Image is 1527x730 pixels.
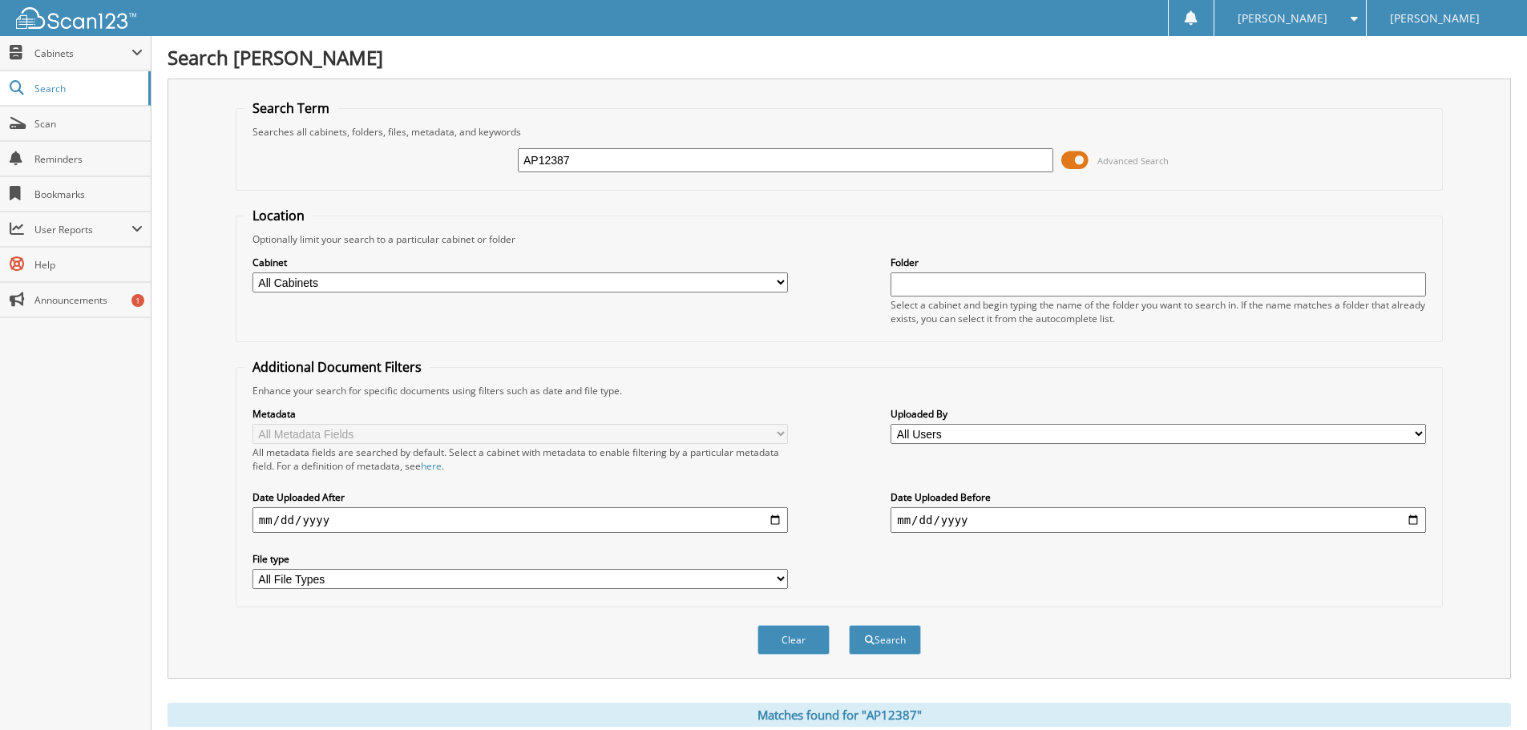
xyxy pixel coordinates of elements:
[252,407,788,421] label: Metadata
[34,293,143,307] span: Announcements
[16,7,136,29] img: scan123-logo-white.svg
[891,298,1426,325] div: Select a cabinet and begin typing the name of the folder you want to search in. If the name match...
[252,446,788,473] div: All metadata fields are searched by default. Select a cabinet with metadata to enable filtering b...
[252,507,788,533] input: start
[252,256,788,269] label: Cabinet
[34,82,140,95] span: Search
[1097,155,1169,167] span: Advanced Search
[244,358,430,376] legend: Additional Document Filters
[849,625,921,655] button: Search
[244,384,1434,397] div: Enhance your search for specific documents using filters such as date and file type.
[252,552,788,566] label: File type
[891,407,1426,421] label: Uploaded By
[1390,14,1480,23] span: [PERSON_NAME]
[757,625,830,655] button: Clear
[34,46,131,60] span: Cabinets
[891,507,1426,533] input: end
[1238,14,1327,23] span: [PERSON_NAME]
[244,207,313,224] legend: Location
[421,459,442,473] a: here
[34,152,143,166] span: Reminders
[891,256,1426,269] label: Folder
[168,703,1511,727] div: Matches found for "AP12387"
[168,44,1511,71] h1: Search [PERSON_NAME]
[244,99,337,117] legend: Search Term
[34,223,131,236] span: User Reports
[244,232,1434,246] div: Optionally limit your search to a particular cabinet or folder
[244,125,1434,139] div: Searches all cabinets, folders, files, metadata, and keywords
[34,188,143,201] span: Bookmarks
[131,294,144,307] div: 1
[252,490,788,504] label: Date Uploaded After
[34,258,143,272] span: Help
[891,490,1426,504] label: Date Uploaded Before
[34,117,143,131] span: Scan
